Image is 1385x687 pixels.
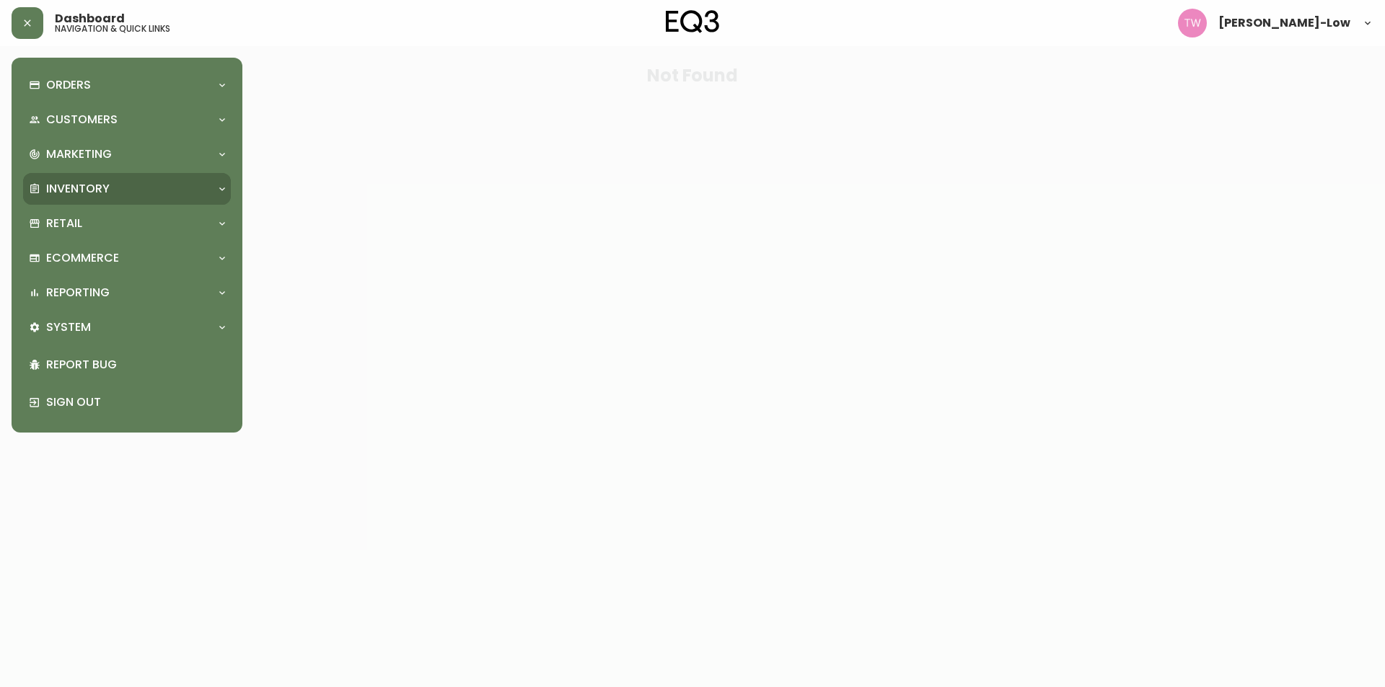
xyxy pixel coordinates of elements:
[23,384,231,421] div: Sign Out
[46,319,91,335] p: System
[23,311,231,343] div: System
[46,181,110,197] p: Inventory
[23,208,231,239] div: Retail
[23,104,231,136] div: Customers
[46,394,225,410] p: Sign Out
[46,216,82,231] p: Retail
[23,173,231,205] div: Inventory
[55,25,170,33] h5: navigation & quick links
[1178,9,1207,37] img: e49ea9510ac3bfab467b88a9556f947d
[23,242,231,274] div: Ecommerce
[23,69,231,101] div: Orders
[23,138,231,170] div: Marketing
[666,10,719,33] img: logo
[46,77,91,93] p: Orders
[23,346,231,384] div: Report Bug
[55,13,125,25] span: Dashboard
[1218,17,1350,29] span: [PERSON_NAME]-Low
[46,112,118,128] p: Customers
[46,357,225,373] p: Report Bug
[23,277,231,309] div: Reporting
[46,285,110,301] p: Reporting
[46,146,112,162] p: Marketing
[46,250,119,266] p: Ecommerce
